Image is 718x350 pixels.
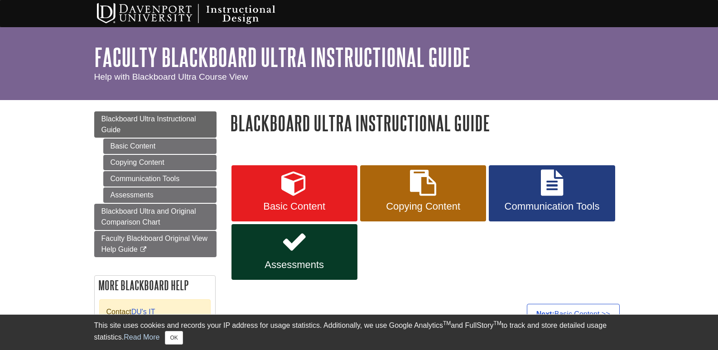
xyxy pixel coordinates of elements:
button: Close [165,331,183,345]
strong: Next: [536,310,554,318]
span: Assessments [238,259,351,271]
a: Copying Content [103,155,217,170]
sup: TM [443,320,451,326]
a: Copying Content [360,165,486,221]
a: Next:Basic Content >> [527,304,620,325]
a: Basic Content [103,139,217,154]
a: Assessments [231,224,357,280]
span: Communication Tools [496,201,608,212]
a: Communication Tools [103,171,217,187]
h2: More Blackboard Help [95,276,215,295]
sup: TM [494,320,501,326]
a: Basic Content [231,165,357,221]
img: Davenport University Instructional Design [90,2,307,25]
span: Blackboard Ultra and Original Comparison Chart [101,207,196,226]
span: Help with Blackboard Ultra Course View [94,72,248,82]
i: This link opens in a new window [140,247,147,253]
a: Blackboard Ultra Instructional Guide [94,111,217,138]
span: Faculty Blackboard Original View Help Guide [101,235,207,253]
a: Blackboard Ultra and Original Comparison Chart [94,204,217,230]
a: Assessments [103,187,217,203]
span: Blackboard Ultra Instructional Guide [101,115,196,134]
div: This site uses cookies and records your IP address for usage statistics. Additionally, we use Goo... [94,320,624,345]
a: Communication Tools [489,165,615,221]
a: Faculty Blackboard Ultra Instructional Guide [94,43,471,71]
a: Read More [124,333,159,341]
span: Basic Content [238,201,351,212]
span: Copying Content [367,201,479,212]
h1: Blackboard Ultra Instructional Guide [230,111,624,134]
a: Faculty Blackboard Original View Help Guide [94,231,217,257]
